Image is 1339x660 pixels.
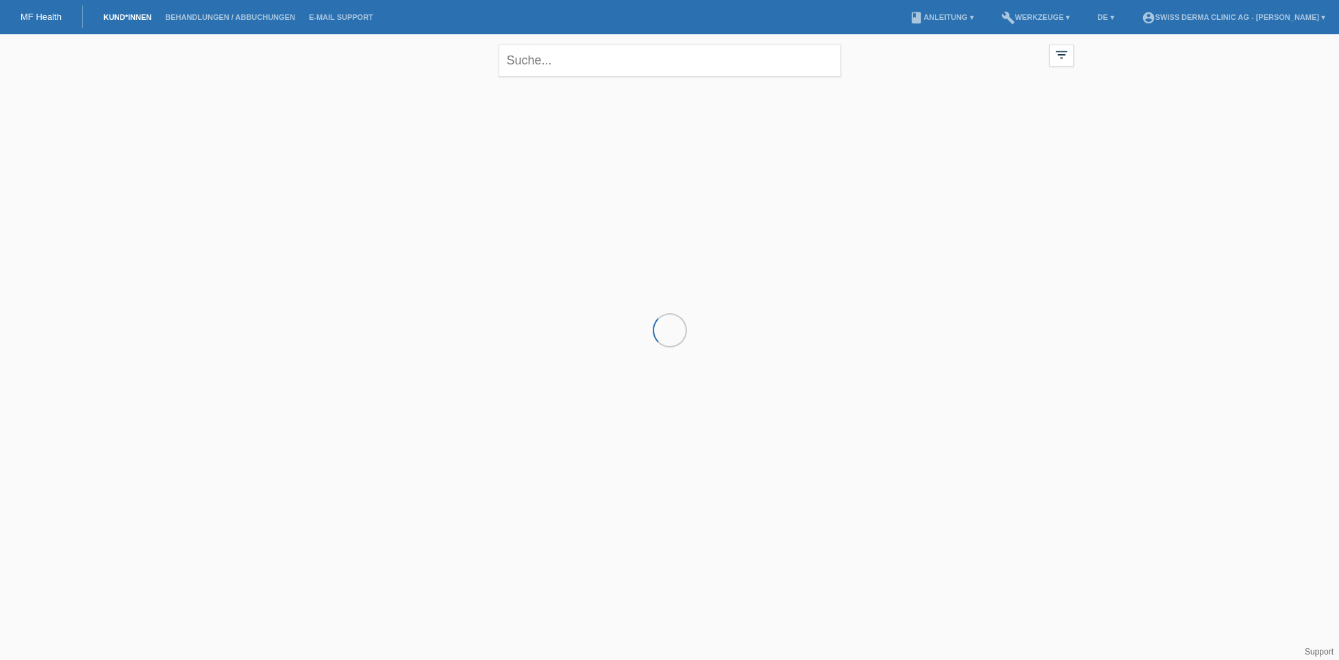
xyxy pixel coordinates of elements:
a: bookAnleitung ▾ [903,13,980,21]
i: book [910,11,923,25]
a: account_circleSwiss Derma Clinic AG - [PERSON_NAME] ▾ [1135,13,1332,21]
a: DE ▾ [1090,13,1121,21]
a: Kund*innen [97,13,158,21]
a: Behandlungen / Abbuchungen [158,13,302,21]
a: MF Health [21,12,62,22]
a: Support [1305,647,1334,657]
i: filter_list [1054,47,1069,62]
i: account_circle [1142,11,1155,25]
a: E-Mail Support [302,13,380,21]
a: buildWerkzeuge ▾ [994,13,1077,21]
input: Suche... [499,45,841,77]
i: build [1001,11,1015,25]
